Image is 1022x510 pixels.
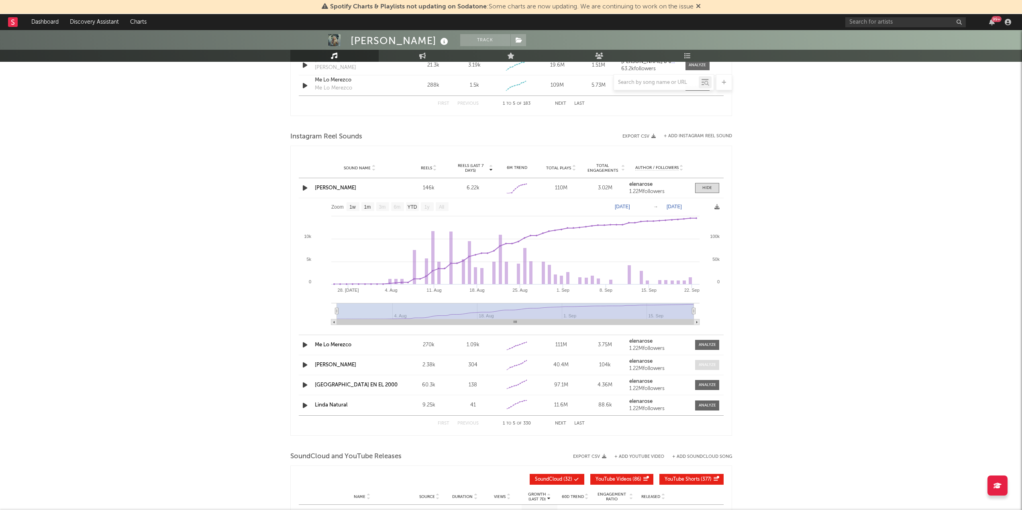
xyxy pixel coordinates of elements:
[409,361,449,369] div: 2.38k
[596,477,641,482] span: ( 86 )
[290,132,362,142] span: Instagram Reel Sounds
[629,379,689,384] a: elenarose
[535,477,562,482] span: SoundCloud
[562,494,584,499] span: 60D Trend
[555,102,566,106] button: Next
[330,4,694,10] span: : Some charts are now updating. We are continuing to work on the issue
[349,204,356,210] text: 1w
[665,477,712,482] span: ( 377 )
[517,422,522,425] span: of
[426,288,441,293] text: 11. Aug
[672,455,732,459] button: + Add SoundCloud Song
[667,204,682,209] text: [DATE]
[621,66,677,72] div: 63.2k followers
[64,14,124,30] a: Discovery Assistant
[315,402,347,408] a: Linda Natural
[315,382,398,388] a: [GEOGRAPHIC_DATA] EN EL 2000
[535,477,572,482] span: ( 32 )
[614,79,699,86] input: Search by song name or URL
[453,361,493,369] div: 304
[528,492,546,497] p: Growth
[712,257,720,262] text: 50k
[629,339,653,344] strong: elenarose
[659,474,724,485] button: YouTube Shorts(377)
[615,204,630,209] text: [DATE]
[453,401,493,409] div: 41
[315,362,356,368] a: [PERSON_NAME]
[629,399,653,404] strong: elenarose
[385,288,397,293] text: 4. Aug
[573,454,606,459] button: Export CSV
[585,381,625,389] div: 4.36M
[409,401,449,409] div: 9.25k
[457,421,479,426] button: Previous
[304,234,311,239] text: 10k
[394,204,400,210] text: 6m
[330,4,487,10] span: Spotify Charts & Playlists not updating on Sodatone
[596,477,631,482] span: YouTube Videos
[541,381,581,389] div: 97.1M
[506,422,511,425] span: to
[629,366,689,372] div: 1.22M followers
[26,14,64,30] a: Dashboard
[315,185,356,191] a: [PERSON_NAME]
[653,204,658,209] text: →
[557,288,569,293] text: 1. Sep
[424,204,429,210] text: 1y
[585,341,625,349] div: 3.75M
[452,494,473,499] span: Duration
[409,184,449,192] div: 146k
[354,494,365,499] span: Name
[541,361,581,369] div: 40.4M
[629,399,689,404] a: elenarose
[409,381,449,389] div: 60.3k
[845,17,966,27] input: Search for artists
[546,166,571,171] span: Total Plays
[580,61,617,69] div: 1.51M
[469,288,484,293] text: 18. Aug
[629,339,689,344] a: elenarose
[512,288,527,293] text: 25. Aug
[629,182,653,187] strong: elenarose
[614,455,664,459] button: + Add YouTube Video
[457,102,479,106] button: Previous
[290,452,402,461] span: SoundCloud and YouTube Releases
[124,14,152,30] a: Charts
[439,204,444,210] text: All
[574,102,585,106] button: Last
[517,102,522,106] span: of
[468,61,481,69] div: 3.19k
[415,61,452,69] div: 21.3k
[664,134,732,138] button: + Add Instagram Reel Sound
[641,288,656,293] text: 15. Sep
[541,184,581,192] div: 110M
[574,421,585,426] button: Last
[664,455,732,459] button: + Add SoundCloud Song
[495,99,539,109] div: 1 5 183
[595,492,628,502] span: Engagement Ratio
[453,341,493,349] div: 1.09k
[629,386,689,392] div: 1.22M followers
[364,204,371,210] text: 1m
[315,342,351,347] a: Me Lo Merezco
[315,64,356,72] div: [PERSON_NAME]
[606,455,664,459] div: + Add YouTube Video
[460,34,510,46] button: Track
[656,134,732,138] div: + Add Instagram Reel Sound
[684,288,699,293] text: 22. Sep
[621,59,687,64] strong: [PERSON_NAME] & JQuiles
[555,421,566,426] button: Next
[331,204,344,210] text: Zoom
[585,361,625,369] div: 104k
[629,182,689,187] a: elenarose
[629,359,689,364] a: elenarose
[506,102,511,106] span: to
[585,401,625,409] div: 88.6k
[497,165,537,171] div: 6M Trend
[528,497,546,502] p: (Last 7d)
[717,279,719,284] text: 0
[306,257,311,262] text: 5k
[590,474,653,485] button: YouTube Videos(86)
[989,19,995,25] button: 99+
[530,474,584,485] button: SoundCloud(32)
